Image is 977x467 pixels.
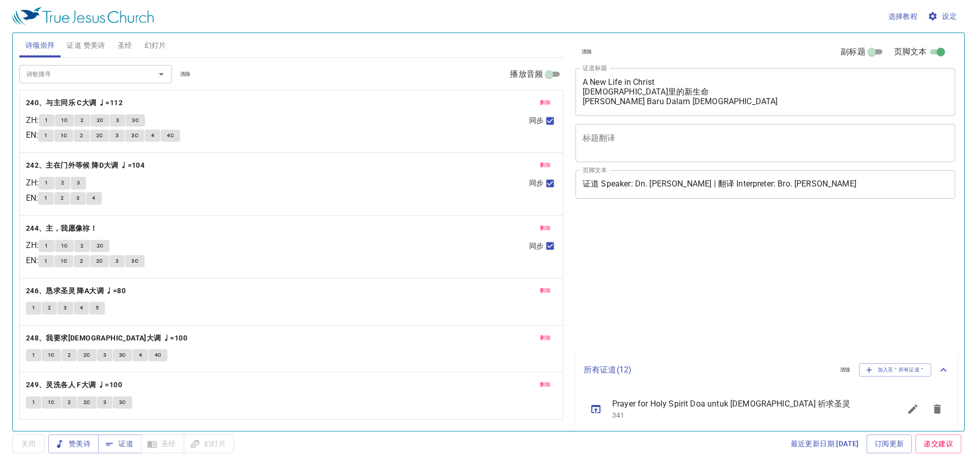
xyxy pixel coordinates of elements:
span: 2 [48,303,51,313]
button: 246、恳求圣灵 降A大调 ♩=80 [26,285,128,297]
span: 2 [80,257,83,266]
button: 4 [133,349,148,361]
button: 2C [77,396,97,409]
button: 1 [26,396,41,409]
span: 4 [139,351,142,360]
span: 删除 [540,224,551,233]
span: 删除 [540,161,551,170]
span: 2 [80,116,83,125]
button: 3 [109,130,125,142]
iframe: from-child [571,209,880,350]
span: 最近更新日期 [DATE] [791,438,859,450]
span: Prayer for Holy Spirit Doa untuk [DEMOGRAPHIC_DATA] 祈求圣灵 [612,398,876,410]
button: 4C [149,349,168,361]
span: 1 [45,116,48,125]
span: 赞美诗 [56,438,91,450]
button: 1 [26,349,41,361]
span: 播放音频 [510,68,543,80]
span: 3 [64,303,67,313]
p: EN : [26,129,38,141]
button: 2 [62,396,77,409]
span: 2C [96,131,103,140]
button: 删除 [534,159,557,171]
span: 2 [68,398,71,407]
div: 所有证道(12)清除加入至＂所有证道＂ [576,353,958,387]
p: ZH : [26,239,39,252]
button: 清除 [834,364,857,376]
button: 3 [97,396,112,409]
span: 1 [32,351,35,360]
span: 3C [131,257,138,266]
button: 删除 [534,332,557,344]
p: ZH : [26,114,39,127]
button: 4C [161,130,180,142]
span: 删除 [540,380,551,389]
span: 加入至＂所有证道＂ [866,365,925,375]
button: 3 [70,192,85,204]
button: 3 [71,177,86,189]
span: 2 [80,241,83,251]
span: 删除 [540,98,551,107]
span: 4 [151,131,154,140]
span: 2C [96,257,103,266]
span: 4C [167,131,174,140]
button: 2C [90,255,109,267]
span: 1C [61,131,68,140]
button: 2 [54,192,70,204]
button: 1C [54,130,74,142]
button: 1 [39,177,54,189]
span: 设定 [930,10,957,23]
span: 同步 [529,115,543,126]
span: 3 [103,398,106,407]
button: 1 [39,114,54,127]
button: 2 [42,302,57,314]
p: 所有证道 ( 12 ) [584,364,832,376]
span: 圣经 [118,39,132,52]
button: 2C [90,130,109,142]
span: 4 [92,194,95,203]
span: 1C [61,241,68,251]
button: 3 [110,114,125,127]
button: 1C [42,396,61,409]
button: 3 [58,302,73,314]
span: 幻灯片 [145,39,166,52]
button: 2 [74,114,90,127]
button: 248、我要求[DEMOGRAPHIC_DATA]大调 ♩=100 [26,332,189,345]
span: 4 [80,303,83,313]
span: 删除 [540,286,551,295]
span: 3 [103,351,106,360]
button: 删除 [534,285,557,297]
button: 1 [38,192,53,204]
span: 2C [97,241,104,251]
span: 2C [97,116,104,125]
span: 1 [44,257,47,266]
b: 246、恳求圣灵 降A大调 ♩=80 [26,285,126,297]
span: 1C [48,351,55,360]
p: EN : [26,255,38,267]
button: 3C [113,396,132,409]
button: 3C [126,114,145,127]
span: 2C [83,351,91,360]
button: 240、与主同乐 C大调 ♩=112 [26,97,125,109]
span: 删除 [540,333,551,343]
b: 242、主在门外等候 降D大调 ♩=104 [26,159,145,172]
span: 递交建议 [924,438,953,450]
button: 1C [55,240,74,252]
span: 1C [61,257,68,266]
button: 选择教程 [884,7,922,26]
p: ZH : [26,177,39,189]
button: 1 [26,302,41,314]
span: 页脚文本 [894,46,927,58]
span: 1 [45,241,48,251]
button: 2 [74,240,90,252]
span: 3C [131,131,138,140]
span: 诗颂崇拜 [25,39,55,52]
span: 1 [32,398,35,407]
button: 1 [38,130,53,142]
span: 2 [61,194,64,203]
b: 248、我要求[DEMOGRAPHIC_DATA]大调 ♩=100 [26,332,187,345]
button: 2C [91,114,110,127]
button: 4 [74,302,89,314]
span: 1C [48,398,55,407]
span: 5 [96,303,99,313]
